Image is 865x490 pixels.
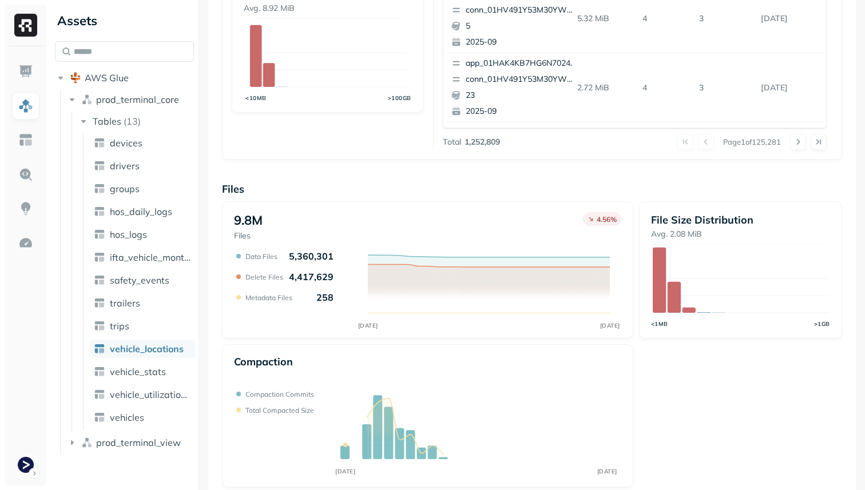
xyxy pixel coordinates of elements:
span: vehicles [110,412,144,423]
p: 9.8M [234,212,263,228]
p: 2.72 MiB [573,78,638,98]
span: prod_terminal_core [96,94,179,105]
img: Query Explorer [18,167,33,182]
p: Files [234,230,263,241]
img: table [94,229,105,240]
a: safety_events [89,271,196,289]
p: Total compacted size [245,406,314,415]
img: Ryft [14,14,37,37]
img: table [94,389,105,400]
img: table [94,137,105,149]
a: vehicle_utilization_day [89,385,196,404]
tspan: <10MB [245,94,267,101]
p: 4 [638,9,695,29]
span: Tables [93,115,121,127]
p: 1,252,809 [465,137,500,148]
span: drivers [110,160,140,172]
p: Total [443,137,461,148]
a: vehicle_locations [89,340,196,358]
a: devices [89,134,196,152]
a: drivers [89,157,196,175]
img: Optimization [18,236,33,250]
span: safety_events [110,274,169,286]
a: hos_logs [89,225,196,244]
tspan: [DATE] [600,322,620,329]
img: table [94,252,105,263]
button: AWS Glue [55,69,194,87]
span: hos_logs [110,229,147,240]
span: ifta_vehicle_months [110,252,191,263]
p: 5,360,301 [289,250,334,262]
img: table [94,297,105,309]
span: vehicle_utilization_day [110,389,191,400]
img: table [94,274,105,286]
p: Compaction commits [245,390,314,399]
tspan: [DATE] [597,468,617,475]
p: 4 [638,78,695,98]
button: app_01HAK4KB7HG6N7024210G3S8D5conn_01HV491Y53M30YWF0DFJ1FJ7PW172025-09 [447,122,582,191]
tspan: [DATE] [358,322,378,329]
a: hos_daily_logs [89,202,196,221]
button: prod_terminal_core [66,90,195,109]
p: Compaction [234,355,293,368]
img: table [94,320,105,332]
p: Metadata Files [245,293,292,302]
p: Delete Files [245,273,283,281]
img: root [70,72,81,83]
img: table [94,183,105,194]
p: 3 [695,78,756,98]
img: table [94,343,105,354]
tspan: >100GB [388,94,411,101]
p: File Size Distribution [651,213,830,226]
p: Files [222,182,842,196]
p: Data Files [245,252,277,261]
a: ifta_vehicle_months [89,248,196,266]
img: table [94,366,105,377]
p: 4.56 % [597,215,617,224]
p: conn_01HV491Y53M30YWF0DFJ1FJ7PW [466,5,577,16]
button: Tables(13) [78,112,195,130]
span: vehicle_stats [110,366,166,377]
p: 3 [695,9,756,29]
span: trips [110,320,129,332]
a: groups [89,180,196,198]
img: Assets [18,98,33,113]
p: 23 [466,90,577,101]
p: Sep 17, 2025 [756,9,823,29]
img: Dashboard [18,64,33,79]
p: 5 [466,21,577,32]
a: vehicle_stats [89,362,196,381]
img: namespace [81,437,93,448]
a: trips [89,317,196,335]
p: 2025-09 [466,106,577,117]
tspan: [DATE] [335,468,355,475]
p: ( 13 ) [124,115,141,127]
p: app_01HAK4KB7HG6N7024210G3S8D5 [466,58,577,69]
span: hos_daily_logs [110,206,172,217]
p: Avg. 8.92 MiB [244,3,412,14]
p: Sep 17, 2025 [756,78,823,98]
p: Page 1 of 125,281 [723,137,781,147]
div: Assets [55,11,194,30]
span: trailers [110,297,140,309]
a: trailers [89,294,196,312]
p: 4,417,629 [289,271,334,282]
tspan: >1GB [814,320,830,327]
p: 5.32 MiB [573,9,638,29]
p: Avg. 2.08 MiB [651,229,830,240]
span: prod_terminal_view [96,437,181,448]
img: table [94,206,105,217]
img: Insights [18,201,33,216]
button: prod_terminal_view [66,433,195,452]
img: table [94,160,105,172]
img: table [94,412,105,423]
p: 258 [316,292,334,303]
img: namespace [81,94,93,105]
img: Asset Explorer [18,133,33,148]
a: vehicles [89,408,196,427]
img: Terminal [18,457,34,473]
span: AWS Glue [85,72,129,83]
span: groups [110,183,140,194]
p: 2025-09 [466,37,577,48]
tspan: <1MB [651,320,668,327]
